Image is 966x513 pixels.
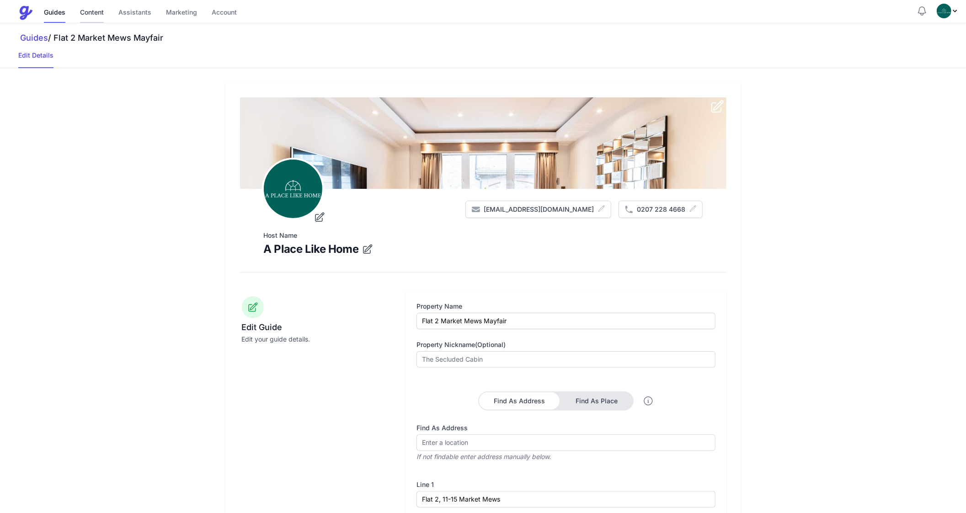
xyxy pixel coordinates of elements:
button: Find As Address [479,392,560,410]
img: APLH%20Logo%20(1).png [264,160,322,218]
button: 0207 228 4668 [619,201,703,218]
label: Property Name [416,302,715,311]
p: Edit your guide details. [242,335,393,344]
input: The Secluded Cabin [416,351,715,368]
input: The Secluded Cabin [416,313,715,329]
img: oovs19i4we9w73xo0bfpgswpi0cd [937,4,951,18]
label: Property Nickname(optional) [416,340,715,349]
a: Edit Details [18,51,53,68]
button: Find As Place [560,392,633,410]
a: Guides [44,3,65,23]
a: Assistants [118,3,151,23]
h3: Edit Guide [242,322,393,333]
label: Find As Address [416,423,715,433]
input: Enter a location [416,434,715,451]
span: 0207 228 4668 [637,205,686,214]
a: Account [212,3,237,23]
a: Marketing [166,3,197,23]
h1: A Place Like Home [264,242,359,257]
span: [EMAIL_ADDRESS][DOMAIN_NAME] [484,205,594,214]
input: Highlands Glamping Farm [416,491,715,508]
h3: / Flat 2 Market Mews Mayfair [18,32,966,43]
img: 4aa1a7c5475229624c530f845073c171.jpeg [240,97,726,300]
button: Notifications [917,5,928,16]
i: If not findable enter address manually below. [416,447,551,460]
label: Line 1 [416,480,715,489]
div: Profile Menu [937,4,959,18]
a: Content [80,3,104,23]
a: Guides [20,33,48,43]
label: Host Name [264,231,703,240]
img: Guestive Guides [18,5,33,20]
button: [EMAIL_ADDRESS][DOMAIN_NAME] [465,201,611,218]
